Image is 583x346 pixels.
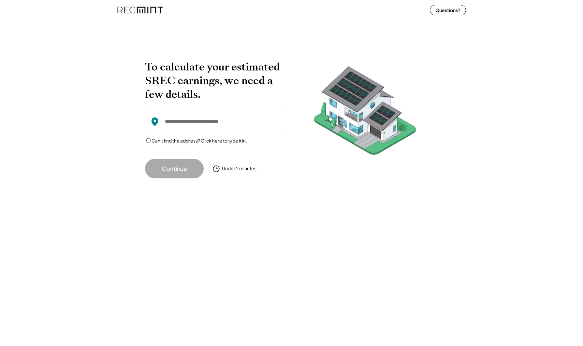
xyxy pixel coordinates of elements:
img: recmint-logotype%403x%20%281%29.jpeg [117,1,163,19]
button: Questions? [430,5,466,15]
label: Can't find the address? Click here to type it in. [152,138,247,143]
div: Under 2 minutes [222,165,256,172]
img: RecMintArtboard%207.png [301,60,429,165]
button: Continue [145,159,204,178]
h2: To calculate your estimated SREC earnings, we need a few details. [145,60,285,101]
